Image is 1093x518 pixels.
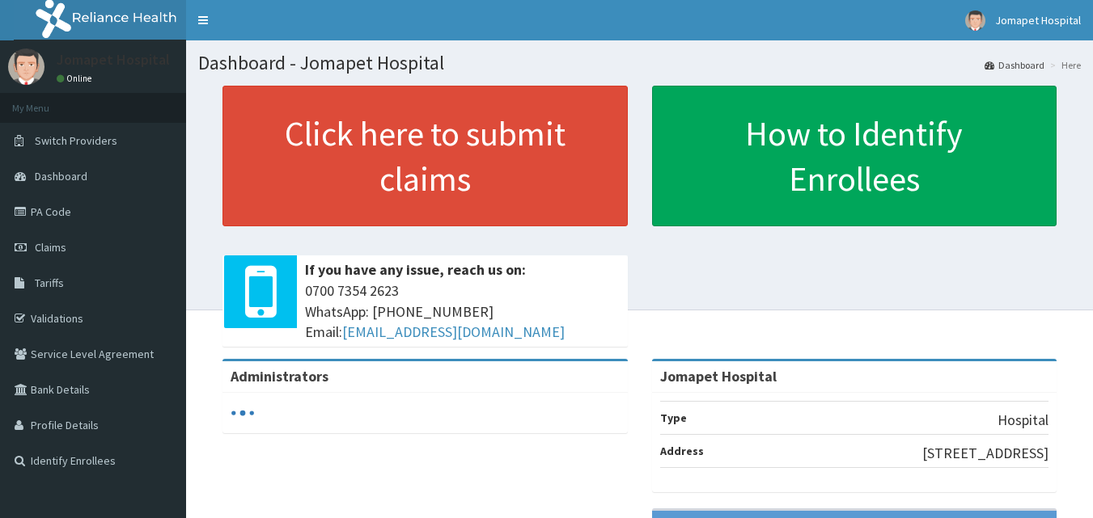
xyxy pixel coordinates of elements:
[1046,58,1081,72] li: Here
[198,53,1081,74] h1: Dashboard - Jomapet Hospital
[660,444,704,458] b: Address
[660,367,777,385] strong: Jomapet Hospital
[35,240,66,255] span: Claims
[231,401,255,425] svg: audio-loading
[231,367,328,385] b: Administrators
[57,73,95,84] a: Online
[922,443,1049,464] p: [STREET_ADDRESS]
[995,13,1081,27] span: Jomapet Hospital
[660,411,687,425] b: Type
[35,133,117,148] span: Switch Providers
[222,86,628,226] a: Click here to submit claims
[652,86,1057,226] a: How to Identify Enrollees
[305,260,526,279] b: If you have any issue, reach us on:
[965,11,985,31] img: User Image
[305,280,620,343] span: 0700 7354 2623 WhatsApp: [PHONE_NUMBER] Email:
[998,410,1049,431] p: Hospital
[985,58,1044,72] a: Dashboard
[35,169,87,183] span: Dashboard
[57,53,170,67] p: Jomapet Hospital
[8,48,44,85] img: User Image
[35,276,64,290] span: Tariffs
[342,322,565,341] a: [EMAIL_ADDRESS][DOMAIN_NAME]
